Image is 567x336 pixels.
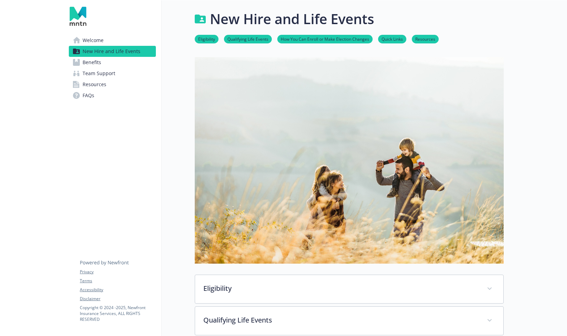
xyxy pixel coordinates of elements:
[80,269,156,275] a: Privacy
[83,79,106,90] span: Resources
[210,9,374,29] h1: New Hire and Life Events
[69,79,156,90] a: Resources
[378,35,406,42] a: Quick Links
[69,35,156,46] a: Welcome
[83,68,115,79] span: Team Support
[224,35,272,42] a: Qualifying Life Events
[277,35,373,42] a: How You Can Enroll or Make Election Changes
[195,307,503,335] div: Qualifying Life Events
[195,275,503,303] div: Eligibility
[69,90,156,101] a: FAQs
[80,296,156,302] a: Disclaimer
[412,35,439,42] a: Resources
[80,287,156,293] a: Accessibility
[195,57,504,264] img: new hire page banner
[83,57,101,68] span: Benefits
[80,278,156,284] a: Terms
[69,57,156,68] a: Benefits
[203,315,479,325] p: Qualifying Life Events
[80,305,156,322] p: Copyright © 2024 - 2025 , Newfront Insurance Services, ALL RIGHTS RESERVED
[83,46,140,57] span: New Hire and Life Events
[203,283,479,294] p: Eligibility
[69,46,156,57] a: New Hire and Life Events
[83,35,104,46] span: Welcome
[195,35,218,42] a: Eligibility
[83,90,94,101] span: FAQs
[69,68,156,79] a: Team Support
